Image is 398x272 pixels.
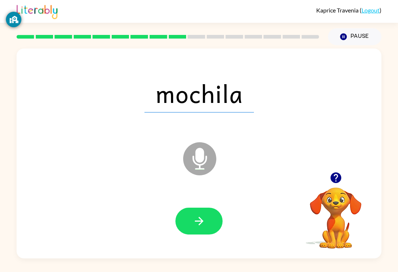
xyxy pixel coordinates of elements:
div: ( ) [316,7,381,14]
button: Pause [328,28,381,45]
span: mochila [144,74,254,112]
span: Kaprice Travenia [316,7,360,14]
video: Your browser must support playing .mp4 files to use Literably. Please try using another browser. [299,176,373,250]
a: Logout [362,7,380,14]
button: GoGuardian Privacy Information [6,12,21,27]
img: Literably [17,3,57,19]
